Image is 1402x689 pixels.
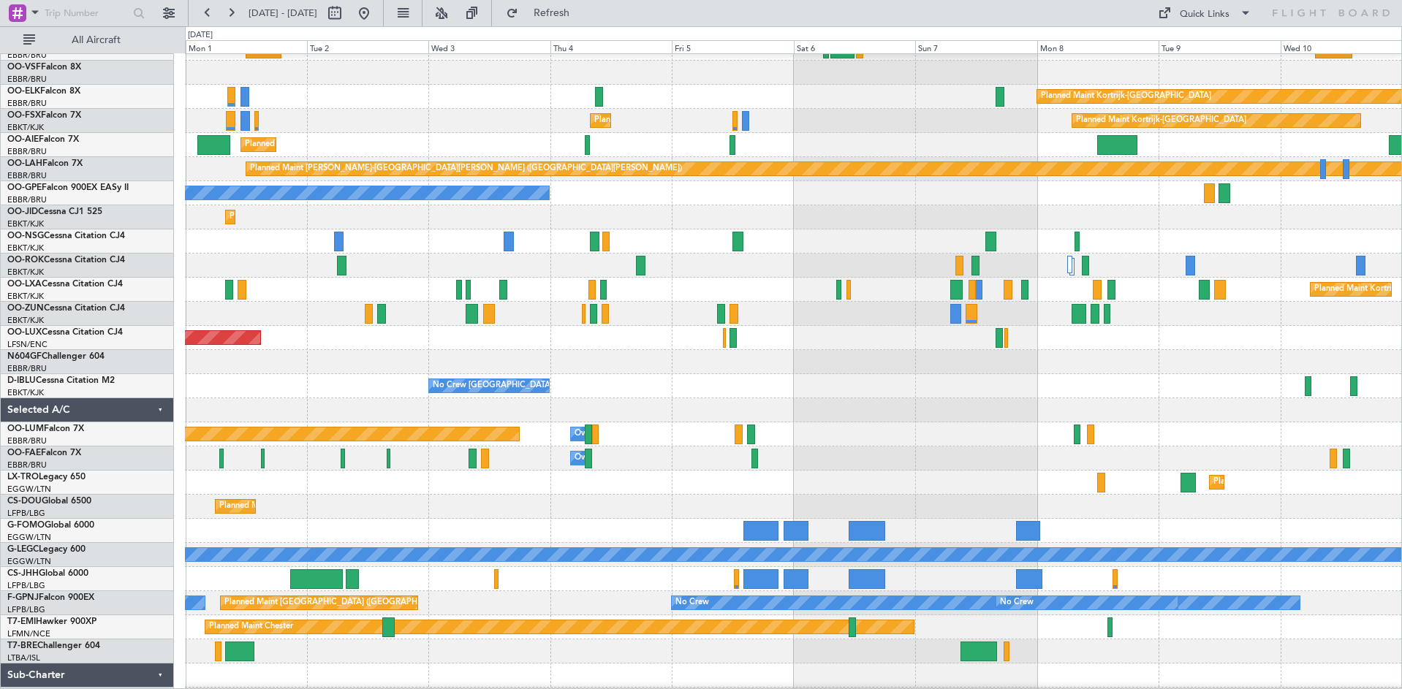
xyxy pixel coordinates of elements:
a: EBKT/KJK [7,267,44,278]
div: Thu 4 [550,40,672,53]
div: Wed 3 [428,40,550,53]
a: EBKT/KJK [7,122,44,133]
a: EBKT/KJK [7,291,44,302]
div: Tue 2 [307,40,428,53]
span: OO-VSF [7,63,41,72]
a: EBBR/BRU [7,194,47,205]
div: Planned Maint Kortrijk-[GEOGRAPHIC_DATA] [1041,85,1211,107]
div: Quick Links [1180,7,1229,22]
a: LX-TROLegacy 650 [7,473,86,481]
a: T7-EMIHawker 900XP [7,617,96,626]
div: Planned Maint [GEOGRAPHIC_DATA] ([GEOGRAPHIC_DATA]) [219,495,450,517]
a: N604GFChallenger 604 [7,352,105,361]
div: Planned Maint [GEOGRAPHIC_DATA] ([GEOGRAPHIC_DATA]) [224,592,455,614]
a: OO-VSFFalcon 8X [7,63,81,72]
span: OO-LAH [7,159,42,168]
div: Planned Maint Kortrijk-[GEOGRAPHIC_DATA] [1076,110,1246,132]
a: EBKT/KJK [7,243,44,254]
a: OO-GPEFalcon 900EX EASy II [7,183,129,192]
div: Wed 10 [1281,40,1402,53]
span: CS-JHH [7,569,39,578]
span: OO-NSG [7,232,44,240]
span: LX-TRO [7,473,39,481]
a: OO-FAEFalcon 7X [7,449,81,457]
button: Refresh [499,1,587,25]
span: OO-LXA [7,280,42,289]
a: T7-BREChallenger 604 [7,642,100,650]
span: OO-GPE [7,183,42,192]
div: Sun 7 [915,40,1037,53]
a: EBBR/BRU [7,435,47,446]
a: CS-JHHGlobal 6000 [7,569,88,578]
a: OO-AIEFalcon 7X [7,135,79,144]
a: EGGW/LTN [7,556,51,567]
a: OO-NSGCessna Citation CJ4 [7,232,125,240]
div: Planned Maint [GEOGRAPHIC_DATA] ([GEOGRAPHIC_DATA]) [245,134,475,156]
a: EBKT/KJK [7,387,44,398]
a: OO-ELKFalcon 8X [7,87,80,96]
a: EBKT/KJK [7,315,44,326]
div: No Crew [1000,592,1034,614]
span: OO-LUM [7,425,44,433]
a: EBBR/BRU [7,170,47,181]
a: LFPB/LBG [7,508,45,519]
a: OO-ROKCessna Citation CJ4 [7,256,125,264]
span: T7-BRE [7,642,37,650]
a: EBBR/BRU [7,460,47,471]
a: D-IBLUCessna Citation M2 [7,376,115,385]
a: EBBR/BRU [7,74,47,85]
div: Sat 6 [794,40,915,53]
div: Owner Melsbroek Air Base [575,423,674,445]
span: OO-FSX [7,111,41,120]
a: CS-DOUGlobal 6500 [7,497,91,506]
div: Planned Maint Chester [209,616,293,638]
span: [DATE] - [DATE] [249,7,317,20]
a: OO-LUMFalcon 7X [7,425,84,433]
button: All Aircraft [16,28,159,52]
a: G-FOMOGlobal 6000 [7,521,94,530]
div: Mon 8 [1037,40,1159,53]
span: OO-JID [7,208,38,216]
div: No Crew [GEOGRAPHIC_DATA] ([GEOGRAPHIC_DATA] National) [433,375,678,397]
span: OO-ELK [7,87,40,96]
a: OO-ZUNCessna Citation CJ4 [7,304,125,313]
span: CS-DOU [7,497,42,506]
div: Planned Maint Kortrijk-[GEOGRAPHIC_DATA] [594,110,765,132]
button: Quick Links [1151,1,1259,25]
a: EGGW/LTN [7,484,51,495]
input: Trip Number [45,2,129,24]
div: No Crew [675,592,709,614]
span: OO-ZUN [7,304,44,313]
span: All Aircraft [38,35,154,45]
span: G-LEGC [7,545,39,554]
a: LTBA/ISL [7,652,40,663]
span: OO-LUX [7,328,42,337]
div: Planned Maint Dusseldorf [1213,471,1309,493]
a: LFSN/ENC [7,339,48,350]
a: EBBR/BRU [7,50,47,61]
span: Refresh [521,8,583,18]
span: OO-ROK [7,256,44,264]
a: LFPB/LBG [7,604,45,615]
a: EBBR/BRU [7,146,47,157]
span: D-IBLU [7,376,36,385]
div: Planned Maint [PERSON_NAME]-[GEOGRAPHIC_DATA][PERSON_NAME] ([GEOGRAPHIC_DATA][PERSON_NAME]) [250,158,682,180]
span: F-GPNJ [7,593,39,602]
a: F-GPNJFalcon 900EX [7,593,94,602]
span: OO-FAE [7,449,41,457]
a: EBBR/BRU [7,98,47,109]
a: G-LEGCLegacy 600 [7,545,86,554]
div: Mon 1 [186,40,307,53]
span: G-FOMO [7,521,45,530]
div: [DATE] [188,29,213,42]
div: Owner Melsbroek Air Base [575,447,674,469]
a: OO-FSXFalcon 7X [7,111,81,120]
span: N604GF [7,352,42,361]
a: OO-LXACessna Citation CJ4 [7,280,123,289]
span: T7-EMI [7,617,36,626]
div: Fri 5 [672,40,793,53]
a: EGGW/LTN [7,532,51,543]
a: OO-JIDCessna CJ1 525 [7,208,102,216]
a: LFPB/LBG [7,580,45,591]
div: Tue 9 [1159,40,1280,53]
